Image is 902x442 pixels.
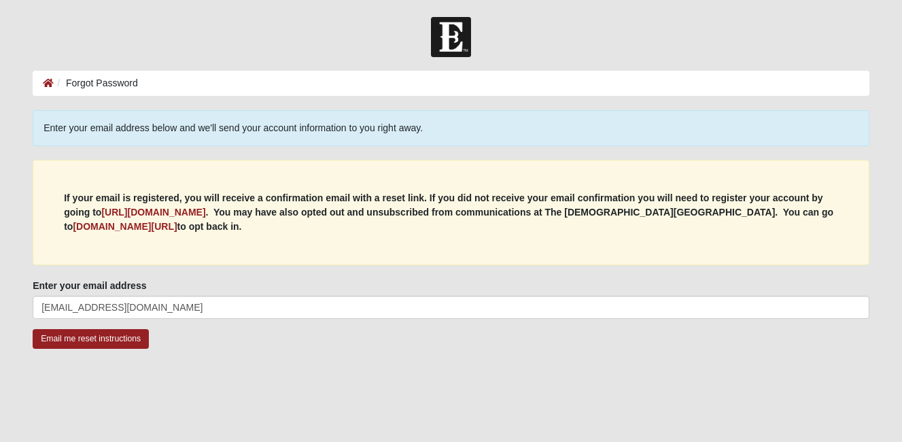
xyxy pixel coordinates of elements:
li: Forgot Password [54,76,138,90]
input: Email me reset instructions [33,329,149,349]
label: Enter your email address [33,279,146,292]
p: If your email is registered, you will receive a confirmation email with a reset link. If you did ... [64,191,838,234]
img: Church of Eleven22 Logo [431,17,471,57]
a: [DOMAIN_NAME][URL] [73,221,177,232]
div: Enter your email address below and we'll send your account information to you right away. [33,110,869,146]
a: [URL][DOMAIN_NAME] [101,207,205,218]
